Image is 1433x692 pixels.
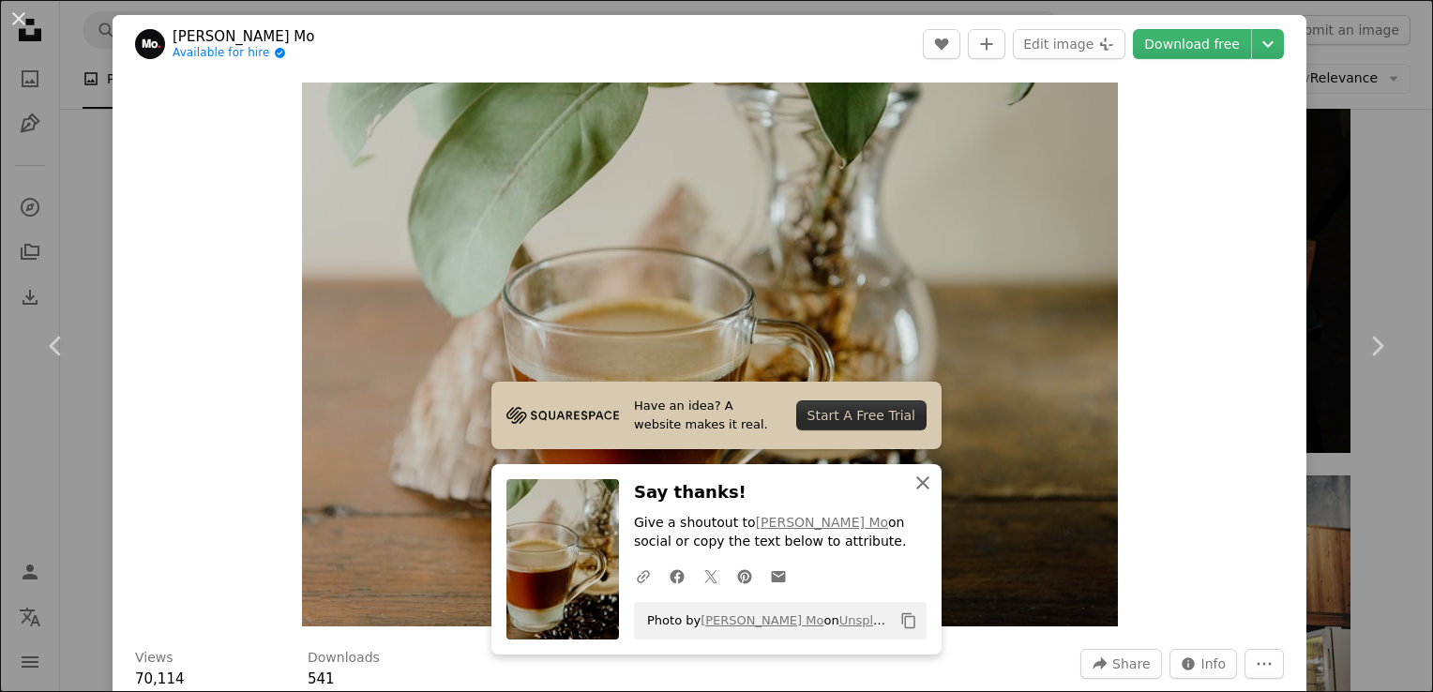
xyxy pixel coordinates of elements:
button: Copy to clipboard [893,605,925,637]
h3: Say thanks! [634,479,927,506]
span: Photo by on [638,606,893,636]
button: Choose download size [1252,29,1284,59]
h3: Views [135,649,173,668]
span: Have an idea? A website makes it real. [634,397,781,434]
a: [PERSON_NAME] Mo [173,27,315,46]
button: Stats about this image [1169,649,1238,679]
span: Info [1201,650,1227,678]
button: More Actions [1244,649,1284,679]
a: Have an idea? A website makes it real.Start A Free Trial [491,382,942,449]
p: Give a shoutout to on social or copy the text below to attribute. [634,514,927,551]
img: Go to simas Mo's profile [135,29,165,59]
img: a cup of coffee sitting on top of a wooden table [302,83,1118,626]
a: [PERSON_NAME] Mo [701,613,823,627]
button: Zoom in on this image [302,83,1118,626]
button: Add to Collection [968,29,1005,59]
span: 541 [308,670,335,687]
a: Next [1320,256,1433,436]
button: Edit image [1013,29,1125,59]
a: Share on Facebook [660,557,694,594]
a: Share on Twitter [694,557,728,594]
button: Share this image [1080,649,1161,679]
button: Like [923,29,960,59]
a: Download free [1133,29,1251,59]
span: Share [1112,650,1150,678]
img: file-1705255347840-230a6ab5bca9image [506,401,619,429]
span: 70,114 [135,670,185,687]
a: Available for hire [173,46,315,61]
a: Unsplash [839,613,895,627]
a: Share on Pinterest [728,557,762,594]
a: Share over email [762,557,795,594]
a: [PERSON_NAME] Mo [756,515,888,530]
h3: Downloads [308,649,380,668]
div: Start A Free Trial [796,400,927,430]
